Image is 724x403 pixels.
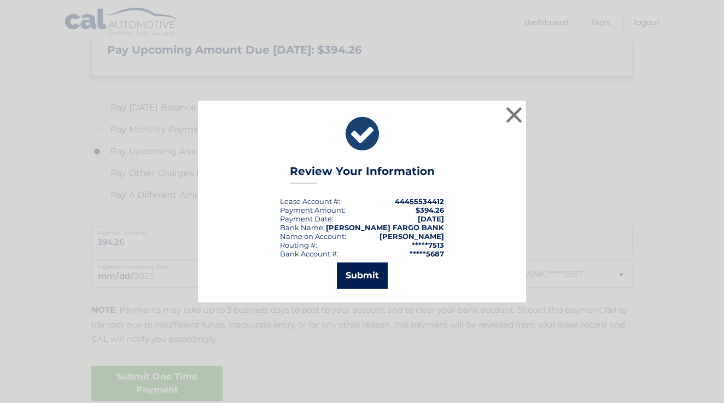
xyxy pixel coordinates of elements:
[280,197,340,206] div: Lease Account #:
[379,232,444,241] strong: [PERSON_NAME]
[290,165,435,184] h3: Review Your Information
[280,214,332,223] span: Payment Date
[395,197,444,206] strong: 44455534412
[280,241,317,249] div: Routing #:
[337,262,388,289] button: Submit
[503,104,525,126] button: ×
[280,214,334,223] div: :
[280,249,338,258] div: Bank Account #:
[280,206,346,214] div: Payment Amount:
[326,223,444,232] strong: [PERSON_NAME] FARGO BANK
[416,206,444,214] span: $394.26
[418,214,444,223] span: [DATE]
[280,232,346,241] div: Name on Account:
[280,223,325,232] div: Bank Name:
